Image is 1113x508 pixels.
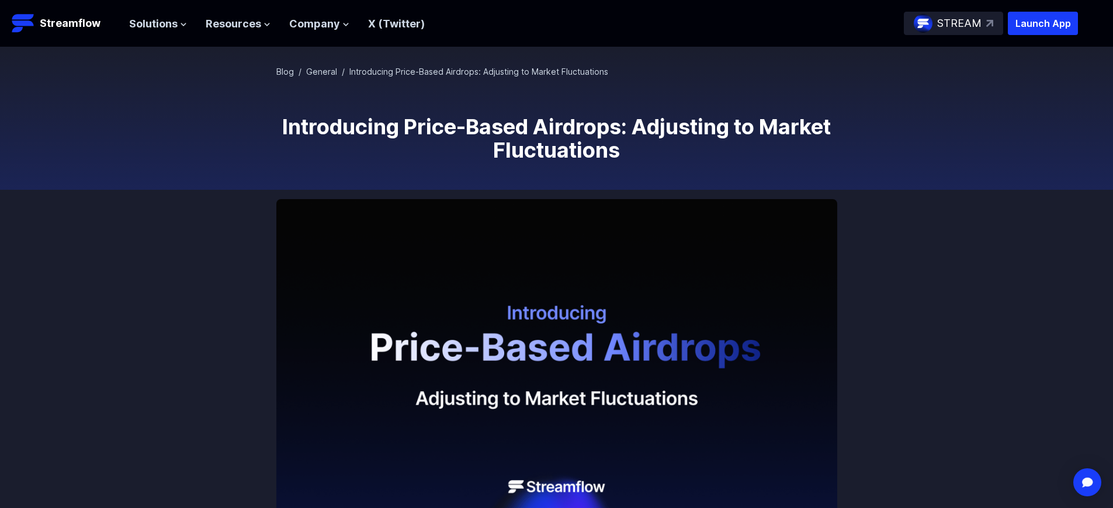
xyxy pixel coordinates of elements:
[342,67,345,76] span: /
[1073,468,1101,496] div: Open Intercom Messenger
[12,12,117,35] a: Streamflow
[368,18,425,30] a: X (Twitter)
[276,67,294,76] a: Blog
[206,16,271,33] button: Resources
[276,115,837,162] h1: Introducing Price-Based Airdrops: Adjusting to Market Fluctuations
[937,15,982,32] p: STREAM
[129,16,178,33] span: Solutions
[206,16,261,33] span: Resources
[306,67,337,76] a: General
[349,67,608,76] span: Introducing Price-Based Airdrops: Adjusting to Market Fluctuations
[129,16,187,33] button: Solutions
[40,15,100,32] p: Streamflow
[914,14,932,33] img: streamflow-logo-circle.png
[289,16,349,33] button: Company
[12,12,35,35] img: Streamflow Logo
[289,16,340,33] span: Company
[986,20,993,27] img: top-right-arrow.svg
[299,67,301,76] span: /
[1008,12,1078,35] button: Launch App
[904,12,1003,35] a: STREAM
